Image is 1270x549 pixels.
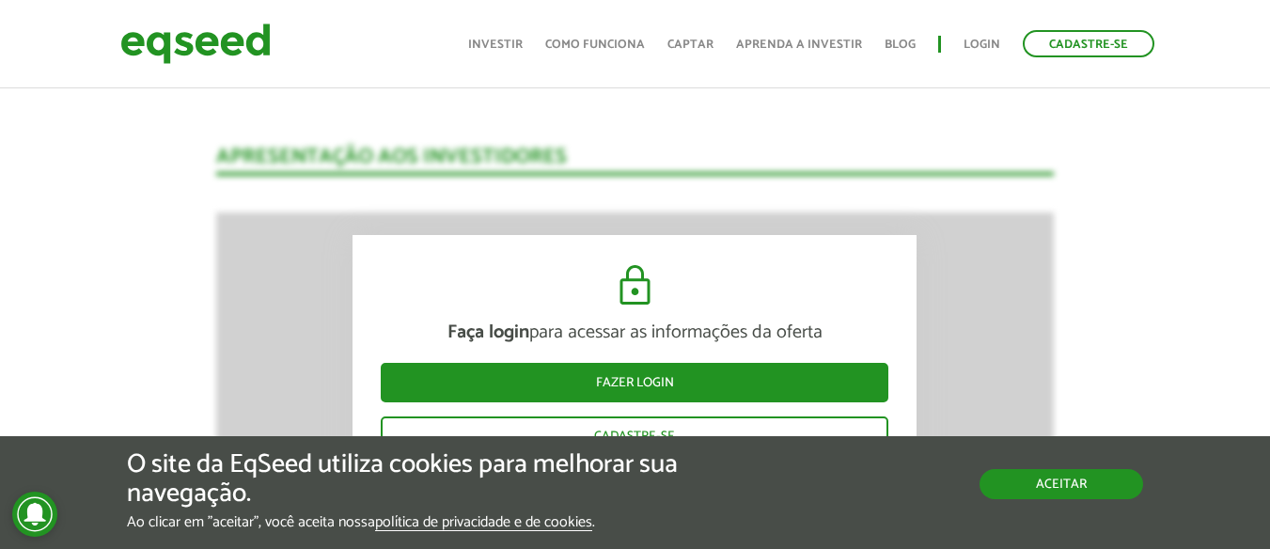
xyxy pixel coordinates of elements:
a: Cadastre-se [381,416,888,456]
a: Fazer login [381,363,888,402]
a: Como funciona [545,39,645,51]
h5: O site da EqSeed utiliza cookies para melhorar sua navegação. [127,450,736,509]
p: Ao clicar em "aceitar", você aceita nossa . [127,513,736,531]
img: cadeado.svg [612,263,658,308]
button: Aceitar [980,469,1143,499]
strong: Faça login [447,317,529,348]
a: Login [964,39,1000,51]
a: Aprenda a investir [736,39,862,51]
a: Cadastre-se [1023,30,1154,57]
a: política de privacidade e de cookies [375,515,592,531]
a: Investir [468,39,523,51]
img: EqSeed [120,19,271,69]
a: Captar [667,39,713,51]
p: para acessar as informações da oferta [381,322,888,344]
a: Blog [885,39,916,51]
